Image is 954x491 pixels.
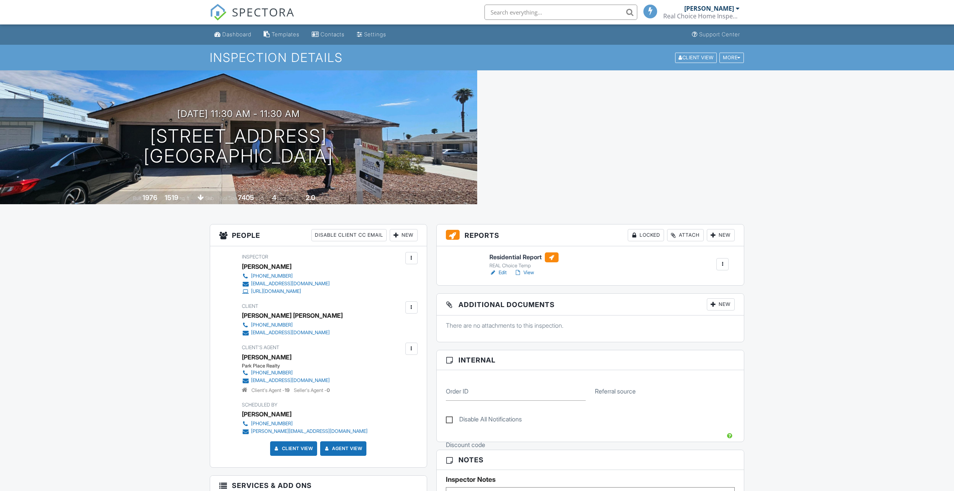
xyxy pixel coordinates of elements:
[277,195,298,201] span: bedrooms
[210,10,295,26] a: SPECTORA
[446,441,485,449] label: Discount code
[294,387,330,393] span: Seller's Agent -
[390,229,418,241] div: New
[446,416,522,425] label: Disable All Notifications
[309,28,348,42] a: Contacts
[514,269,534,276] a: View
[242,402,277,408] span: Scheduled By
[251,288,301,294] div: [URL][DOMAIN_NAME]
[242,261,292,272] div: [PERSON_NAME]
[306,193,315,202] div: 2.0
[272,193,276,202] div: 4
[242,303,258,309] span: Client
[675,52,717,63] div: Client View
[242,363,336,369] div: Park Place Realty
[242,408,292,420] div: [PERSON_NAME]
[205,195,214,201] span: slab
[221,195,237,201] span: Lot Size
[242,428,368,435] a: [PERSON_NAME][EMAIL_ADDRESS][DOMAIN_NAME]
[251,421,293,427] div: [PHONE_NUMBER]
[364,31,386,37] div: Settings
[144,126,333,167] h1: [STREET_ADDRESS] [GEOGRAPHIC_DATA]
[489,263,559,269] div: REAL Choice Temp
[180,195,190,201] span: sq. ft.
[210,51,745,64] h1: Inspection Details
[489,252,559,269] a: Residential Report REAL Choice Temp
[242,272,330,280] a: [PHONE_NUMBER]
[489,252,559,262] h6: Residential Report
[251,370,293,376] div: [PHONE_NUMBER]
[242,321,337,329] a: [PHONE_NUMBER]
[261,28,303,42] a: Templates
[222,31,251,37] div: Dashboard
[242,377,330,384] a: [EMAIL_ADDRESS][DOMAIN_NAME]
[484,5,637,20] input: Search everything...
[316,195,338,201] span: bathrooms
[321,31,345,37] div: Contacts
[595,387,636,395] label: Referral source
[689,28,743,42] a: Support Center
[210,224,427,246] h3: People
[437,450,744,470] h3: Notes
[242,310,343,321] div: [PERSON_NAME] [PERSON_NAME]
[251,377,330,384] div: [EMAIL_ADDRESS][DOMAIN_NAME]
[628,229,664,241] div: Locked
[437,350,744,370] h3: Internal
[143,193,157,202] div: 1976
[242,345,279,350] span: Client's Agent
[251,322,293,328] div: [PHONE_NUMBER]
[684,5,734,12] div: [PERSON_NAME]
[699,31,740,37] div: Support Center
[674,54,719,60] a: Client View
[273,445,313,452] a: Client View
[255,195,265,201] span: sq.ft.
[238,193,254,202] div: 7405
[242,420,368,428] a: [PHONE_NUMBER]
[311,229,387,241] div: Disable Client CC Email
[667,229,704,241] div: Attach
[446,387,468,395] label: Order ID
[437,224,744,246] h3: Reports
[165,193,178,202] div: 1519
[327,387,330,393] strong: 0
[251,281,330,287] div: [EMAIL_ADDRESS][DOMAIN_NAME]
[177,109,300,119] h3: [DATE] 11:30 am - 11:30 am
[719,52,744,63] div: More
[489,269,507,276] a: Edit
[242,280,330,288] a: [EMAIL_ADDRESS][DOMAIN_NAME]
[707,298,735,311] div: New
[242,329,337,337] a: [EMAIL_ADDRESS][DOMAIN_NAME]
[211,28,254,42] a: Dashboard
[242,254,268,260] span: Inspector
[251,273,293,279] div: [PHONE_NUMBER]
[242,351,292,363] div: [PERSON_NAME]
[242,369,330,377] a: [PHONE_NUMBER]
[663,12,740,20] div: Real Choice Home Inspections Inc.
[323,445,362,452] a: Agent View
[251,428,368,434] div: [PERSON_NAME][EMAIL_ADDRESS][DOMAIN_NAME]
[272,31,300,37] div: Templates
[354,28,389,42] a: Settings
[251,387,291,393] span: Client's Agent -
[437,294,744,315] h3: Additional Documents
[446,476,735,483] h5: Inspector Notes
[446,321,735,330] p: There are no attachments to this inspection.
[133,195,141,201] span: Built
[210,4,227,21] img: The Best Home Inspection Software - Spectora
[232,4,295,20] span: SPECTORA
[242,288,330,295] a: [URL][DOMAIN_NAME]
[285,387,290,393] strong: 19
[707,229,735,241] div: New
[251,330,330,336] div: [EMAIL_ADDRESS][DOMAIN_NAME]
